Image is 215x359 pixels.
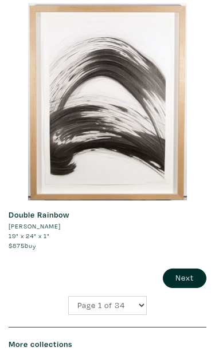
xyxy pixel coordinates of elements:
h6: More collections [9,340,206,349]
span: buy [9,242,36,250]
a: Double Rainbow [9,210,69,220]
a: [PERSON_NAME] [9,222,206,231]
span: 19" x 24" x 1" [9,232,50,240]
span: $875 [9,242,25,250]
button: Next [163,269,206,288]
li: [PERSON_NAME] [9,222,61,231]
